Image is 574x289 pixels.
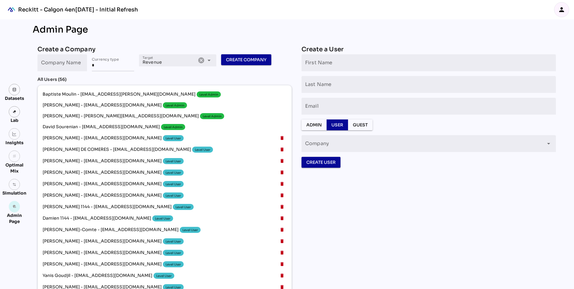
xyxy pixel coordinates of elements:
span: [PERSON_NAME] - [EMAIL_ADDRESS][DOMAIN_NAME] [43,191,278,200]
i: grain [12,154,17,158]
i: delete [279,273,285,278]
div: Level User [182,228,198,232]
span: Damien 1144 - [EMAIL_ADDRESS][DOMAIN_NAME] [43,214,278,223]
i: admin_panel_settings [12,205,17,209]
i: delete [279,147,285,152]
i: person [558,6,565,13]
button: Create User [302,157,340,168]
div: Level User [155,216,170,221]
button: Guest [348,119,372,130]
span: Revenue [143,59,162,65]
i: delete [279,170,285,175]
div: Level User [166,159,181,164]
i: delete [279,262,285,267]
i: delete [279,239,285,244]
button: User [327,119,348,130]
span: Guest [353,121,368,129]
img: graph.svg [12,132,17,136]
input: First Name [305,54,552,71]
span: David Sourenian - [EMAIL_ADDRESS][DOMAIN_NAME] [43,123,287,131]
i: delete [279,204,285,209]
div: Level Admin [203,114,221,119]
span: [PERSON_NAME] 1144 - [EMAIL_ADDRESS][DOMAIN_NAME] [43,203,278,211]
div: Reckitt - Calgon 4en[DATE] - Initial Refresh [18,6,138,13]
i: Clear [198,57,205,64]
span: Baptiste Moulin - [EMAIL_ADDRESS][PERSON_NAME][DOMAIN_NAME] [43,90,287,99]
span: [PERSON_NAME] - [EMAIL_ADDRESS][DOMAIN_NAME] [43,157,278,165]
span: Admin [306,121,322,129]
input: Last Name [305,76,552,93]
div: Level User [166,136,181,141]
div: Create a User [302,45,556,54]
div: Insights [5,140,24,146]
div: Datasets [5,95,24,101]
img: lab.svg [12,110,17,114]
button: Admin [302,119,327,130]
span: [PERSON_NAME]-Comte - [EMAIL_ADDRESS][DOMAIN_NAME] [43,226,278,234]
div: Level User [166,170,181,175]
span: [PERSON_NAME] - [EMAIL_ADDRESS][DOMAIN_NAME] [43,101,287,110]
i: delete [279,250,285,255]
i: arrow_drop_down [205,57,213,64]
div: Level User [166,251,181,255]
div: Level Admin [199,92,218,97]
div: Level Admin [164,125,182,129]
div: Level User [166,239,181,244]
i: arrow_drop_down [545,140,552,147]
div: Admin Page [33,24,561,35]
input: Company Name [41,54,83,71]
div: Level Admin [166,103,184,108]
span: [PERSON_NAME] DE COMERES - [EMAIL_ADDRESS][DOMAIN_NAME] [43,145,278,154]
span: Yanis Goudjil - [EMAIL_ADDRESS][DOMAIN_NAME] [43,272,278,280]
span: [PERSON_NAME] - [EMAIL_ADDRESS][DOMAIN_NAME] [43,180,278,188]
span: Create User [306,159,336,166]
div: mediaROI [5,3,18,16]
i: delete [279,158,285,164]
div: Simulation [2,190,26,196]
div: Level User [166,262,181,267]
i: delete [279,181,285,186]
span: [PERSON_NAME] - [EMAIL_ADDRESS][DOMAIN_NAME] [43,249,278,257]
span: Create Company [226,56,266,63]
span: [PERSON_NAME] - [EMAIL_ADDRESS][DOMAIN_NAME] [43,168,278,177]
i: delete [279,227,285,232]
span: [PERSON_NAME] - [EMAIL_ADDRESS][DOMAIN_NAME] [43,134,278,142]
img: settings.svg [12,183,17,187]
div: Optimal Mix [2,162,26,174]
div: All Users (56) [37,76,292,83]
div: Admin Page [2,212,26,224]
i: delete [279,193,285,198]
span: [PERSON_NAME] - [EMAIL_ADDRESS][DOMAIN_NAME] [43,260,278,268]
span: [PERSON_NAME] - [EMAIL_ADDRESS][DOMAIN_NAME] [43,237,278,246]
div: Level User [166,182,181,186]
img: data.svg [12,87,17,92]
div: Level User [176,205,191,209]
i: delete [279,216,285,221]
div: Level User [195,148,210,152]
div: Level User [156,274,172,278]
i: delete [279,135,285,141]
span: User [331,121,343,129]
div: Level User [166,193,181,198]
input: Email [305,98,552,115]
button: Create Company [221,54,271,65]
input: Currency type [92,54,134,71]
span: [PERSON_NAME] - [PERSON_NAME][EMAIL_ADDRESS][DOMAIN_NAME] [43,112,287,120]
div: Create a Company [37,45,292,54]
div: Lab [8,117,21,123]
